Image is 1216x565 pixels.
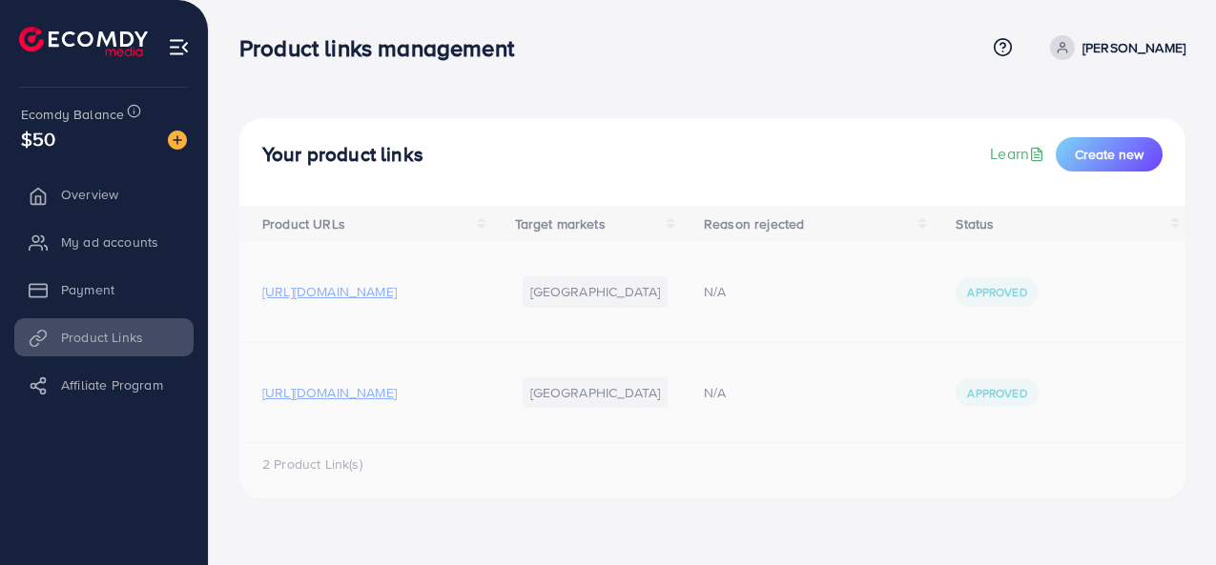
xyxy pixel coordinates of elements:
a: Learn [990,143,1048,165]
span: Ecomdy Balance [21,105,124,124]
span: Create new [1075,145,1144,164]
h3: Product links management [239,34,529,62]
img: menu [168,36,190,58]
span: $50 [21,125,55,152]
h4: Your product links [262,143,423,167]
img: image [168,131,187,150]
img: logo [19,27,148,56]
p: [PERSON_NAME] [1082,36,1185,59]
button: Create new [1056,137,1163,172]
a: [PERSON_NAME] [1042,35,1185,60]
